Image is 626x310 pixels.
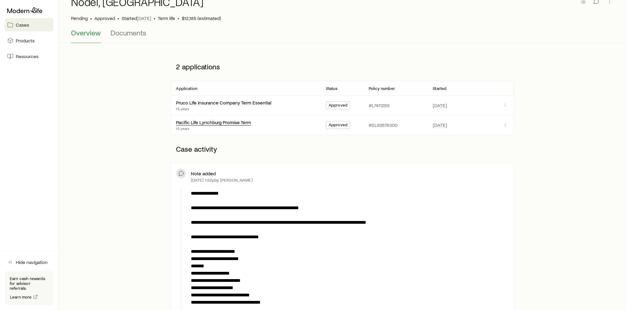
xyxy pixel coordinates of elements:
[154,15,155,21] span: •
[5,34,53,47] a: Products
[5,271,53,305] div: Earn cash rewards for advisor referrals.Learn more
[10,295,32,299] span: Learn more
[433,86,447,91] p: Started
[122,15,151,21] p: Started
[110,28,146,37] span: Documents
[176,106,271,111] p: 15 years
[369,86,395,91] p: Policy number
[137,15,151,21] span: [DATE]
[5,18,53,31] a: Cases
[71,15,88,21] p: Pending
[94,15,115,21] span: Approved
[171,58,513,76] p: 2 applications
[16,38,35,44] span: Products
[176,119,251,126] div: Pacific Life Lynchburg Promise Term
[16,22,29,28] span: Cases
[5,256,53,269] button: Hide navigation
[10,276,49,291] p: Earn cash rewards for advisor referrals.
[176,100,271,105] a: Pruco Life Insurance Company Term Essential
[171,140,513,158] p: Case activity
[191,170,216,176] p: Note added
[182,15,221,21] span: $12,185 (estimated)
[329,122,347,129] span: Approved
[71,28,614,43] div: Case details tabs
[16,53,39,59] span: Resources
[158,15,175,21] span: Term life
[326,86,337,91] p: Status
[71,28,101,37] span: Overview
[433,122,447,128] span: [DATE]
[369,102,390,108] p: #L7411255
[176,119,251,125] a: Pacific Life Lynchburg Promise Term
[433,102,447,108] span: [DATE]
[117,15,119,21] span: •
[178,15,179,21] span: •
[16,259,48,265] span: Hide navigation
[191,178,252,183] p: [DATE] 1:52p by [PERSON_NAME]
[90,15,92,21] span: •
[176,86,197,91] p: Application
[329,103,347,109] span: Approved
[176,126,251,131] p: 10 years
[369,122,398,128] p: #2L92676300
[5,50,53,63] a: Resources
